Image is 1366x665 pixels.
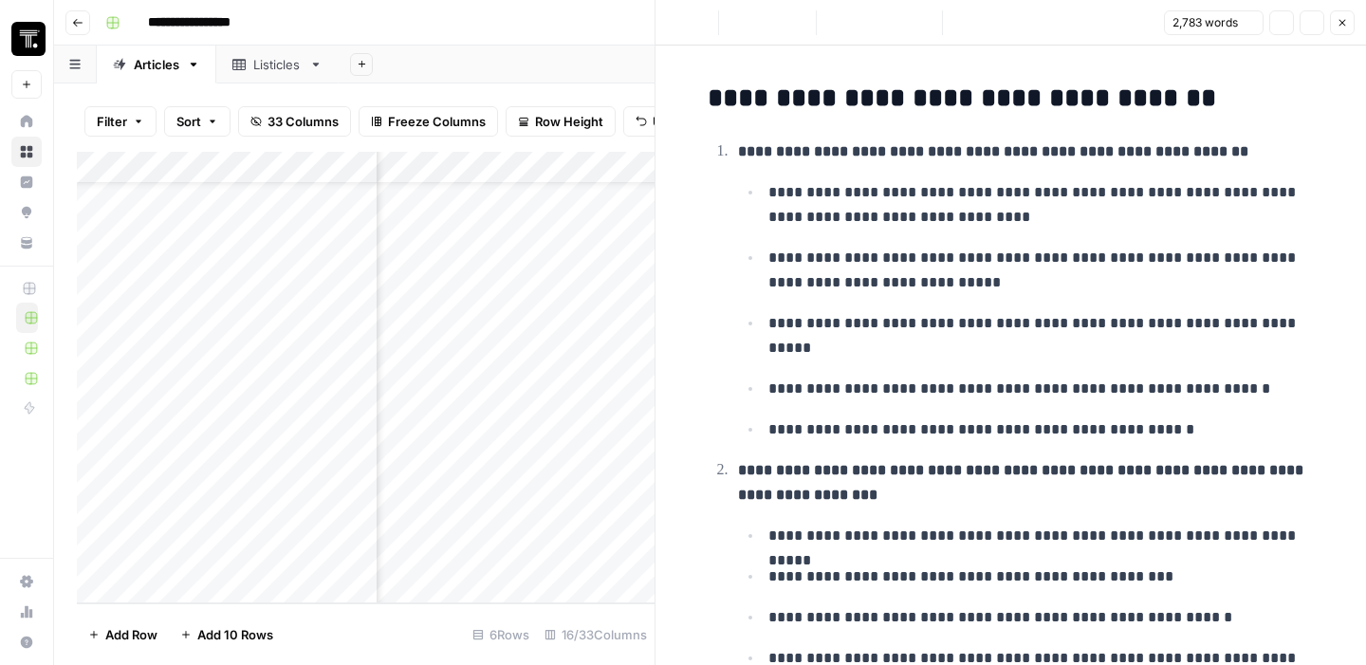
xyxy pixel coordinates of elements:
a: Articles [97,46,216,83]
a: Listicles [216,46,339,83]
button: Row Height [506,106,616,137]
button: 2,783 words [1164,10,1264,35]
div: Articles [134,55,179,74]
button: Add Row [77,619,169,650]
a: Your Data [11,228,42,258]
a: Settings [11,566,42,597]
div: 16/33 Columns [537,619,655,650]
span: Add Row [105,625,157,644]
a: Browse [11,137,42,167]
button: Filter [84,106,157,137]
button: Help + Support [11,627,42,657]
a: Home [11,106,42,137]
span: 2,783 words [1172,14,1238,31]
span: Filter [97,112,127,131]
span: Row Height [535,112,603,131]
button: Undo [623,106,697,137]
span: Sort [176,112,201,131]
button: Sort [164,106,231,137]
div: Listicles [253,55,302,74]
span: Add 10 Rows [197,625,273,644]
span: Freeze Columns [388,112,486,131]
button: Freeze Columns [359,106,498,137]
button: Workspace: Thoughtspot [11,15,42,63]
a: Opportunities [11,197,42,228]
a: Insights [11,167,42,197]
a: Usage [11,597,42,627]
span: 33 Columns [268,112,339,131]
button: Add 10 Rows [169,619,285,650]
button: 33 Columns [238,106,351,137]
div: 6 Rows [465,619,537,650]
img: Thoughtspot Logo [11,22,46,56]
